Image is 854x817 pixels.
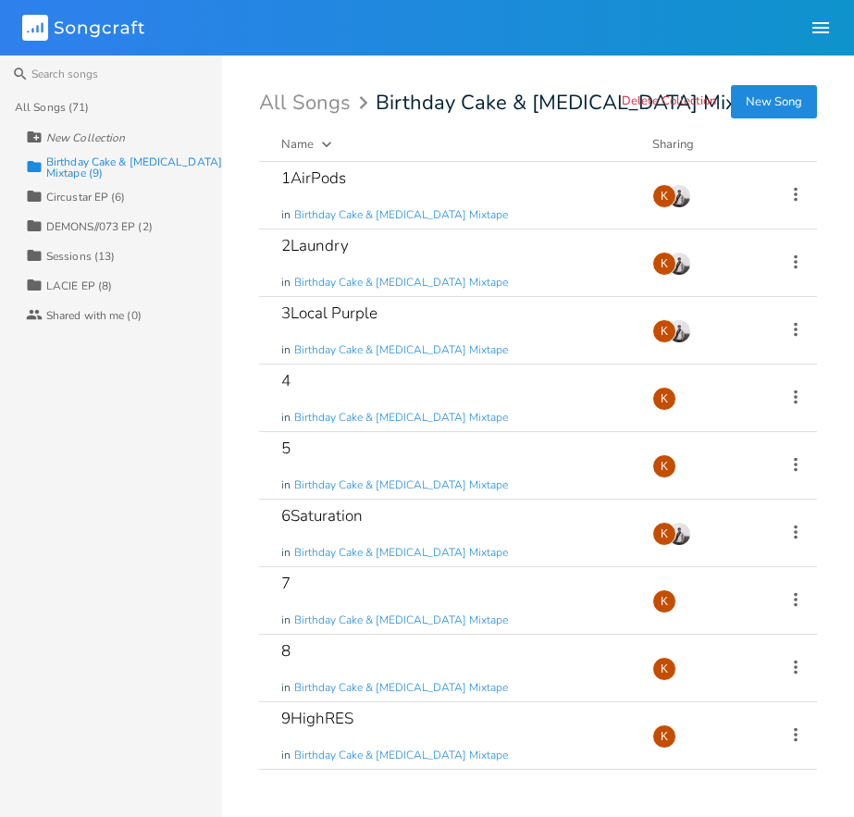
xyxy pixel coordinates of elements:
div: Kat [652,454,676,478]
div: Sharing [652,135,763,154]
div: All Songs (71) [15,102,89,113]
div: 6Saturation [281,508,363,524]
span: Birthday Cake & [MEDICAL_DATA] Mixtape [294,275,508,291]
img: Costa Tzoytzoyrakos [667,184,691,208]
div: Kat [652,724,676,749]
span: in [281,207,291,223]
span: in [281,545,291,561]
div: 1AirPods [281,170,346,186]
div: Circustar EP (6) [46,192,126,203]
div: Sessions (13) [46,251,115,262]
div: Kat [652,252,676,276]
div: Kat [652,387,676,411]
div: 5 [281,440,291,456]
div: LACIE EP (8) [46,280,112,291]
div: 9HighRES [281,711,353,726]
span: Birthday Cake & [MEDICAL_DATA] Mixtape [294,477,508,493]
span: Birthday Cake & [MEDICAL_DATA] Mixtape [294,680,508,696]
div: Shared with me (0) [46,310,142,321]
button: Name [281,135,630,154]
span: in [281,410,291,426]
div: Kat [652,184,676,208]
div: Kat [652,657,676,681]
span: Birthday Cake & [MEDICAL_DATA] Mixtape [294,545,508,561]
div: New Collection [46,132,125,143]
button: New Song [731,85,817,118]
span: in [281,613,291,628]
span: in [281,477,291,493]
span: Birthday Cake & [MEDICAL_DATA] Mixtape [294,342,508,358]
span: Birthday Cake & [MEDICAL_DATA] Mixtape [376,93,778,113]
div: Birthday Cake & [MEDICAL_DATA] Mixtape (9) [46,156,222,179]
span: Birthday Cake & [MEDICAL_DATA] Mixtape [294,410,508,426]
span: in [281,748,291,763]
img: Costa Tzoytzoyrakos [667,252,691,276]
span: Birthday Cake & [MEDICAL_DATA] Mixtape [294,207,508,223]
img: Costa Tzoytzoyrakos [667,522,691,546]
div: DEMONS//073 EP (2) [46,221,153,232]
div: 8 [281,643,291,659]
span: in [281,275,291,291]
button: Delete Collection [622,94,716,110]
span: in [281,680,291,696]
div: 3Local Purple [281,305,377,321]
span: in [281,342,291,358]
img: Costa Tzoytzoyrakos [667,319,691,343]
div: 7 [281,576,291,591]
div: Kat [652,589,676,613]
div: 4 [281,373,291,389]
div: Kat [652,522,676,546]
span: Birthday Cake & [MEDICAL_DATA] Mixtape [294,748,508,763]
div: Name [281,136,314,153]
div: All Songs [259,94,374,112]
div: 2Laundry [281,238,349,254]
span: Birthday Cake & [MEDICAL_DATA] Mixtape [294,613,508,628]
div: Kat [652,319,676,343]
